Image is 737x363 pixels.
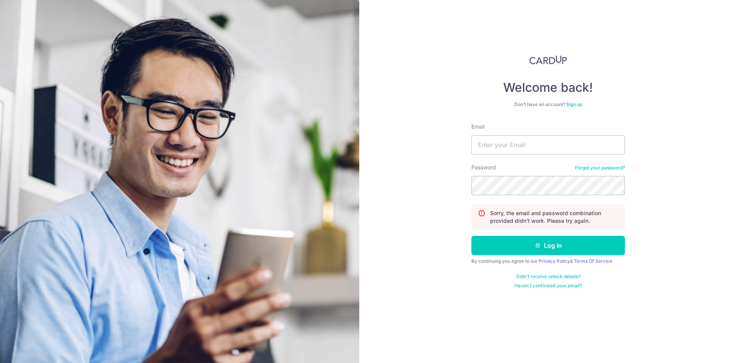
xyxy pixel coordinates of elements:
label: Email [471,123,484,131]
a: Haven't confirmed your email? [514,283,582,289]
div: Don’t have an account? [471,101,625,108]
a: Didn't receive unlock details? [516,273,580,280]
div: By continuing you agree to our & [471,258,625,264]
p: Sorry, the email and password combination provided didn't work. Please try again. [490,209,618,225]
input: Enter your Email [471,135,625,154]
img: CardUp Logo [529,55,567,65]
a: Privacy Policy [539,258,570,264]
a: Forgot your password? [575,165,625,171]
button: Log in [471,236,625,255]
a: Sign up [566,101,582,107]
a: Terms Of Service [574,258,612,264]
h4: Welcome back! [471,80,625,95]
label: Password [471,164,496,171]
